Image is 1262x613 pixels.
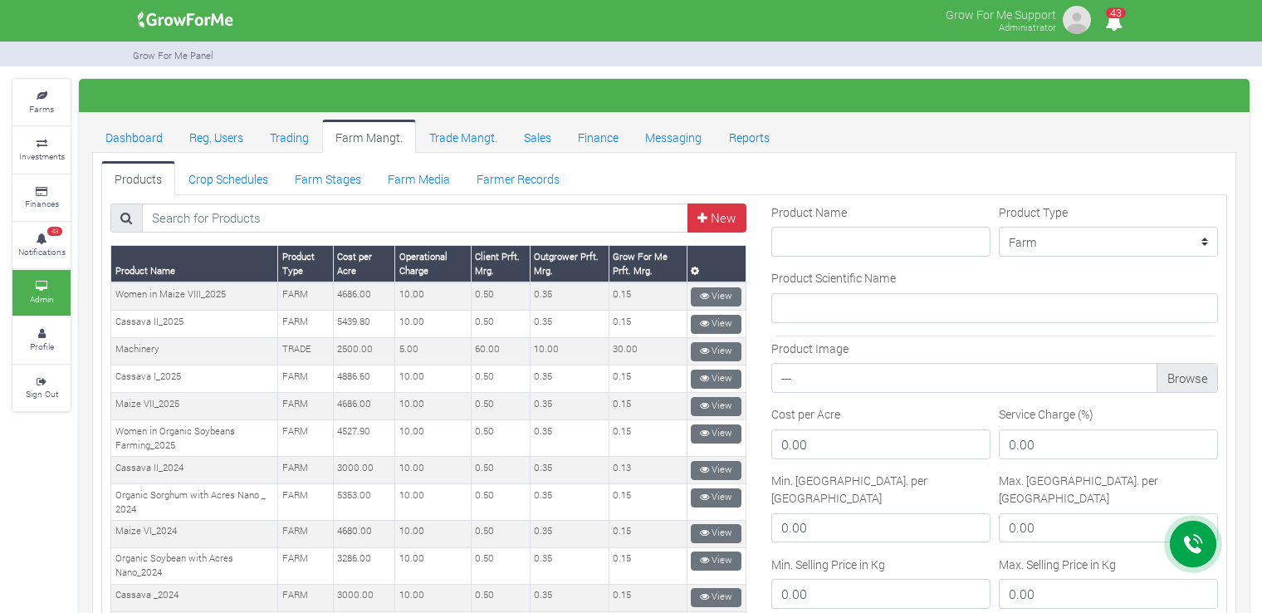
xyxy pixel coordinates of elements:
a: New [687,204,746,233]
td: 0.50 [471,365,530,393]
a: View [691,342,741,361]
td: FARM [278,457,333,484]
td: 0.13 [609,457,687,484]
span: 43 [1106,7,1126,18]
a: View [691,588,741,607]
td: 10.00 [395,457,472,484]
th: Product Type [278,246,333,282]
small: Administrator [999,21,1056,33]
td: 0.35 [530,547,609,584]
a: 43 [1098,16,1130,32]
td: 0.15 [609,393,687,420]
td: 0.35 [530,520,609,547]
a: View [691,552,741,571]
td: 4680.00 [333,520,394,547]
td: Women in Organic Soybeans Farming_2025 [111,420,278,457]
td: Machinery [111,338,278,365]
a: Trading [257,120,322,153]
td: 0.15 [609,484,687,521]
a: View [691,370,741,389]
label: --- [771,363,1218,393]
label: Product Type [999,204,1068,221]
label: Product Image [771,340,849,357]
td: FARM [278,420,333,457]
td: 0.35 [530,282,609,310]
td: 30.00 [609,338,687,365]
img: growforme image [132,3,239,37]
td: FARM [278,547,333,584]
td: Cassava II_2024 [111,457,278,484]
td: Organic Sorghum with Acres Nano _ 2024 [111,484,278,521]
a: Sales [511,120,565,153]
small: Investments [19,150,65,162]
a: Crop Schedules [175,161,281,194]
a: Finances [12,175,71,221]
td: 4686.00 [333,282,394,310]
label: Min. Selling Price in Kg [771,556,885,573]
input: Search for Products [142,204,689,233]
a: Profile [12,317,71,363]
td: 0.50 [471,311,530,338]
a: Products [101,161,175,194]
label: Service Charge (%) [999,405,1093,423]
td: 5.00 [395,338,472,365]
a: Admin [12,270,71,316]
td: FARM [278,584,333,611]
td: 0.15 [609,420,687,457]
a: Sign Out [12,365,71,411]
small: Sign Out [26,388,58,400]
label: Max. Selling Price in Kg [999,556,1116,573]
label: Cost per Acre [771,405,840,423]
a: Reg. Users [176,120,257,153]
a: Trade Mangt. [416,120,511,153]
td: 0.50 [471,547,530,584]
a: Farmer Records [463,161,573,194]
td: 0.15 [609,365,687,393]
td: FARM [278,520,333,547]
a: Dashboard [92,120,176,153]
td: 0.50 [471,520,530,547]
td: FARM [278,282,333,310]
th: Cost per Acre [333,246,394,282]
td: 0.35 [530,311,609,338]
td: 10.00 [530,338,609,365]
td: 10.00 [395,584,472,611]
th: Grow For Me Prft. Mrg. [609,246,687,282]
td: Maize VII_2025 [111,393,278,420]
td: Cassava I_2025 [111,365,278,393]
td: 5353.00 [333,484,394,521]
td: 0.50 [471,393,530,420]
a: View [691,315,741,334]
td: Cassava II_2025 [111,311,278,338]
td: 4527.90 [333,420,394,457]
td: 0.35 [530,365,609,393]
td: 10.00 [395,420,472,457]
a: View [691,287,741,306]
th: Outgrower Prft. Mrg. [530,246,609,282]
small: Notifications [18,246,66,257]
td: 10.00 [395,393,472,420]
td: 10.00 [395,282,472,310]
td: 0.15 [609,282,687,310]
a: Farm Stages [281,161,374,194]
td: 0.50 [471,584,530,611]
th: Operational Charge [395,246,472,282]
td: 0.35 [530,484,609,521]
td: Maize VI_2024 [111,520,278,547]
td: 0.50 [471,484,530,521]
td: 0.35 [530,584,609,611]
td: 0.15 [609,520,687,547]
a: View [691,397,741,416]
label: Product Name [771,204,847,221]
td: 60.00 [471,338,530,365]
i: Notifications [1098,3,1130,41]
td: 0.50 [471,420,530,457]
a: Farms [12,80,71,125]
td: 10.00 [395,365,472,393]
td: 3000.00 [333,457,394,484]
label: Min. [GEOGRAPHIC_DATA]. per [GEOGRAPHIC_DATA] [771,472,991,507]
a: Finance [565,120,632,153]
td: Women in Maize VIII_2025 [111,282,278,310]
td: 2500.00 [333,338,394,365]
td: 4886.60 [333,365,394,393]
